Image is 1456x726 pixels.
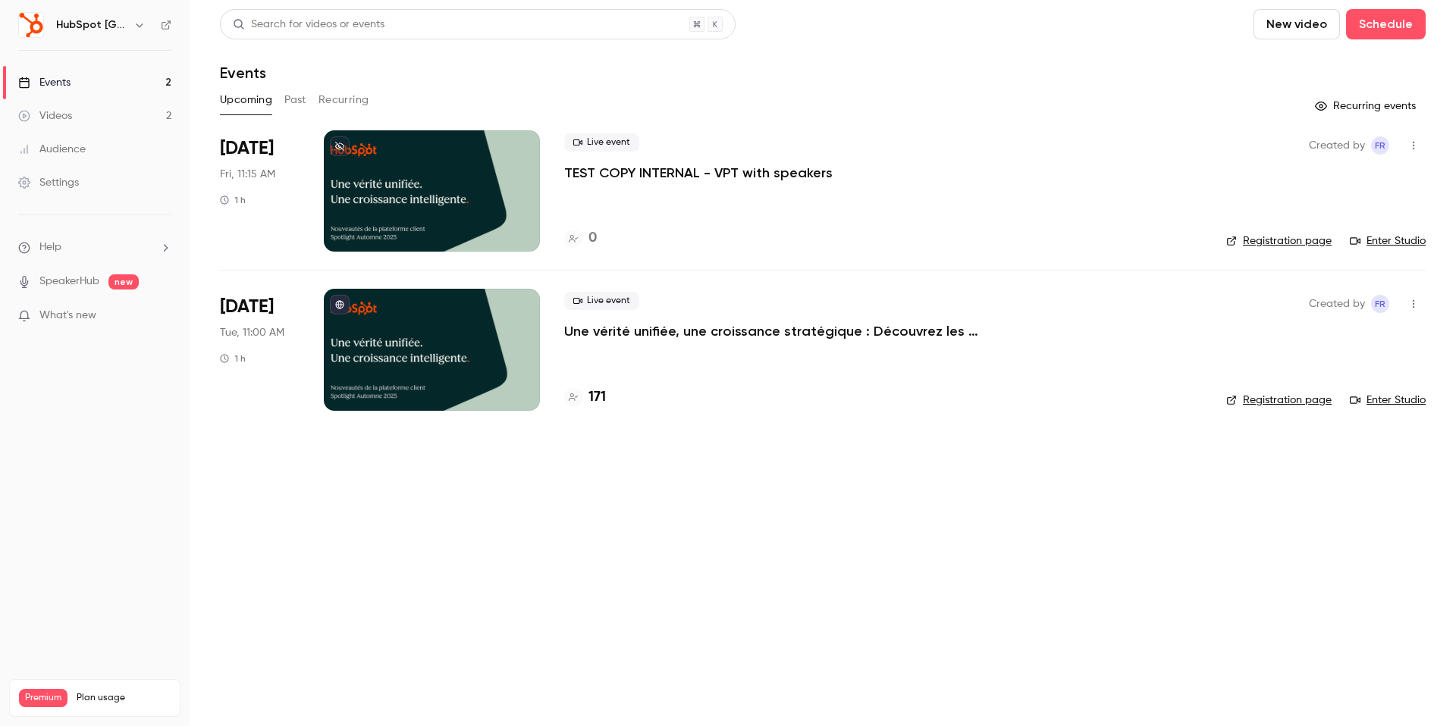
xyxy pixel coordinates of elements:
div: Search for videos or events [233,17,384,33]
a: Registration page [1226,393,1332,408]
h4: 171 [588,387,606,408]
span: [DATE] [220,136,274,161]
a: Enter Studio [1350,393,1426,408]
div: 1 h [220,352,246,365]
div: Settings [18,175,79,190]
button: Upcoming [220,88,272,112]
span: Created by [1309,295,1365,313]
a: Registration page [1226,233,1332,249]
button: New video [1254,9,1340,39]
a: Une vérité unifiée, une croissance stratégique : Découvrez les nouveautés du Spotlight - Automne ... [564,322,1019,340]
span: Plan usage [77,692,171,704]
span: Premium [19,689,67,707]
span: fabien Rabusseau [1371,295,1389,313]
iframe: Noticeable Trigger [153,309,171,323]
h1: Events [220,64,266,82]
span: Tue, 11:00 AM [220,325,284,340]
span: fabien Rabusseau [1371,136,1389,155]
div: 1 h [220,194,246,206]
h6: HubSpot [GEOGRAPHIC_DATA] [56,17,127,33]
a: TEST COPY INTERNAL - VPT with speakers [564,164,833,182]
div: Videos [18,108,72,124]
li: help-dropdown-opener [18,239,171,255]
div: Events [18,75,71,90]
button: Past [284,88,306,112]
a: SpeakerHub [39,274,99,289]
span: Created by [1309,136,1365,155]
span: Live event [564,133,639,152]
span: Live event [564,292,639,310]
a: Enter Studio [1350,233,1426,249]
span: Fri, 11:15 AM [220,167,275,182]
span: fR [1375,295,1385,313]
div: Oct 3 Fri, 11:15 AM (Europe/Paris) [220,130,300,252]
img: HubSpot France [19,13,43,37]
h4: 0 [588,228,597,249]
span: [DATE] [220,295,274,319]
div: Audience [18,142,86,157]
a: 171 [564,387,606,408]
div: Oct 7 Tue, 11:00 AM (Europe/Paris) [220,289,300,410]
span: new [108,274,139,289]
button: Recurring events [1308,94,1426,118]
span: Help [39,239,61,255]
span: fR [1375,136,1385,155]
button: Schedule [1346,9,1426,39]
button: Recurring [318,88,369,112]
span: What's new [39,308,96,324]
a: 0 [564,228,597,249]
